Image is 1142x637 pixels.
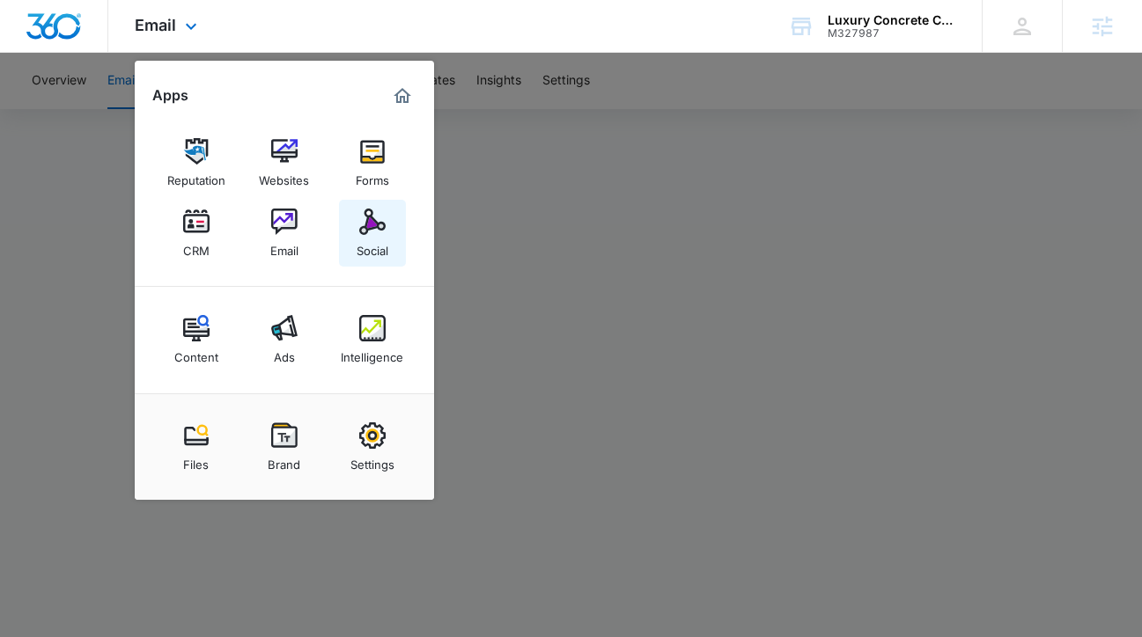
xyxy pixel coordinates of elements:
h2: Apps [152,87,188,104]
div: Ads [274,341,295,364]
div: account id [828,27,956,40]
div: Reputation [167,165,225,187]
span: Email [135,16,176,34]
div: Brand [268,449,300,472]
a: Email [251,200,318,267]
a: Reputation [163,129,230,196]
div: Content [174,341,218,364]
a: Social [339,200,406,267]
a: Files [163,414,230,480]
a: Settings [339,414,406,480]
a: Content [163,306,230,373]
div: CRM [183,235,210,258]
a: Intelligence [339,306,406,373]
a: Websites [251,129,318,196]
div: Files [183,449,209,472]
a: Marketing 360® Dashboard [388,82,416,110]
a: Brand [251,414,318,480]
div: Forms [356,165,389,187]
a: Ads [251,306,318,373]
a: Forms [339,129,406,196]
div: Email [270,235,298,258]
div: Intelligence [341,341,403,364]
div: account name [828,13,956,27]
div: Settings [350,449,394,472]
div: Social [357,235,388,258]
div: Websites [259,165,309,187]
a: CRM [163,200,230,267]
